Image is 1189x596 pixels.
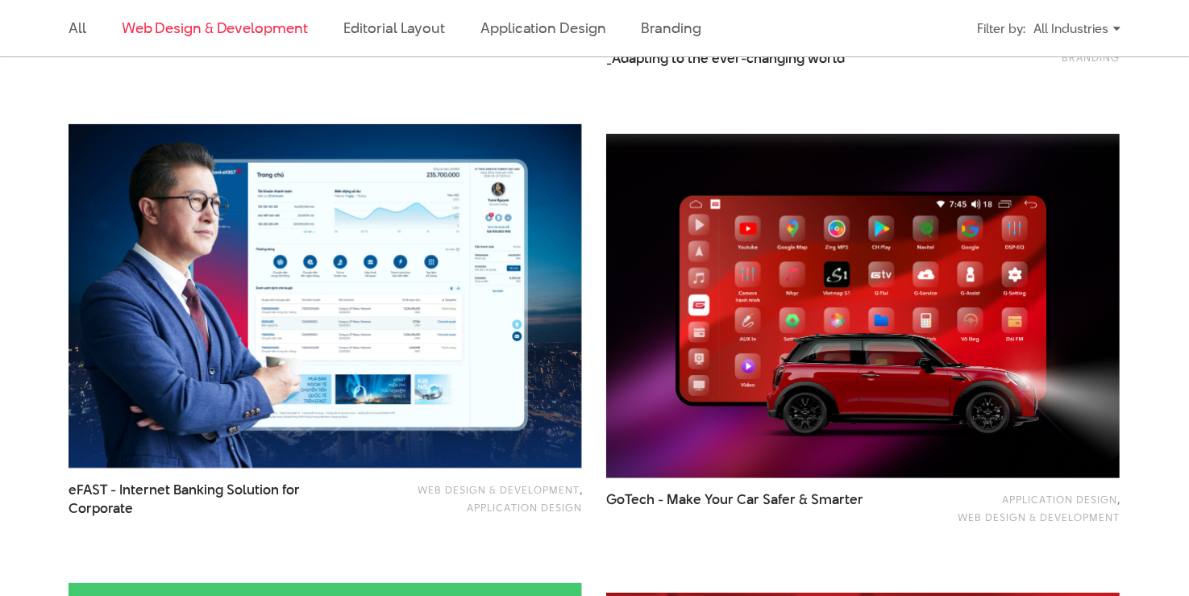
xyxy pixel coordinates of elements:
span: Car [737,490,759,509]
a: Branding [1062,50,1120,65]
span: Smarter [811,490,863,509]
a: Web Design & Development [958,510,1120,524]
div: Filter by: [977,15,1025,43]
span: Make [667,490,701,509]
a: Branding [642,18,701,38]
div: , [914,490,1120,527]
a: GoTech - Make Your Car Safer & Smarter [606,490,888,527]
span: Adapting to the ever-changing world [612,49,845,68]
span: GoTech [606,490,655,509]
span: Your [705,490,734,509]
a: Application Design [467,500,582,515]
span: - [658,490,663,509]
span: Safer [763,490,796,509]
a: All [69,18,86,38]
a: Web Design & Development [122,18,308,38]
a: Web Design & Development [418,482,580,497]
a: eFAST - Internet Banking Solution forCorporate [69,481,351,518]
span: & [799,490,808,509]
img: Giao diện GoTech - Make Your Car Safer & Smarter [606,134,1120,478]
a: Application Design [480,18,605,38]
a: Editorial Layout [343,18,446,38]
img: Efast_internet_banking_Thiet_ke_Trai_nghiemThumbnail [69,124,582,469]
span: Corporate [69,499,133,518]
div: , [376,481,582,517]
span: eFAST - Internet Banking Solution for [69,481,351,518]
a: Application Design [1002,492,1117,506]
div: All Industries [1033,15,1120,43]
